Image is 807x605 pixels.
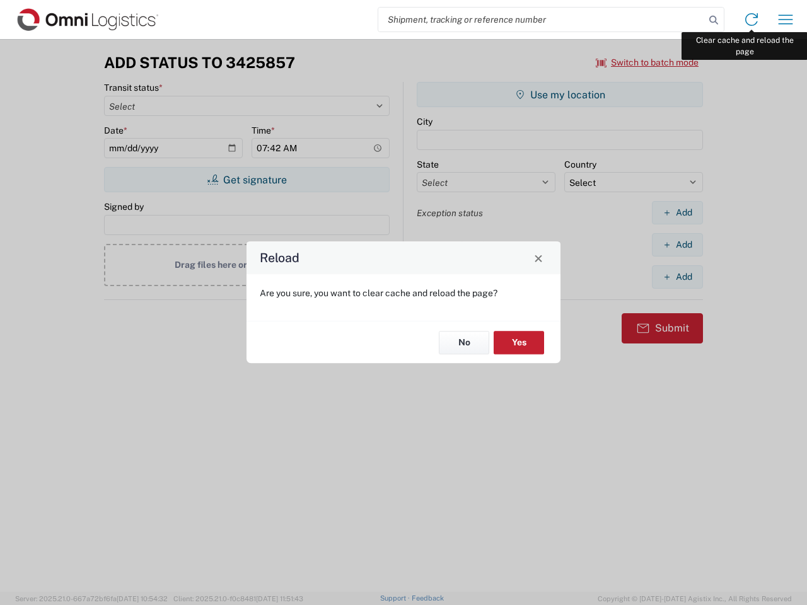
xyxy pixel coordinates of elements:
p: Are you sure, you want to clear cache and reload the page? [260,287,547,299]
button: No [439,331,489,354]
input: Shipment, tracking or reference number [378,8,705,32]
h4: Reload [260,249,299,267]
button: Close [530,249,547,267]
button: Yes [494,331,544,354]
